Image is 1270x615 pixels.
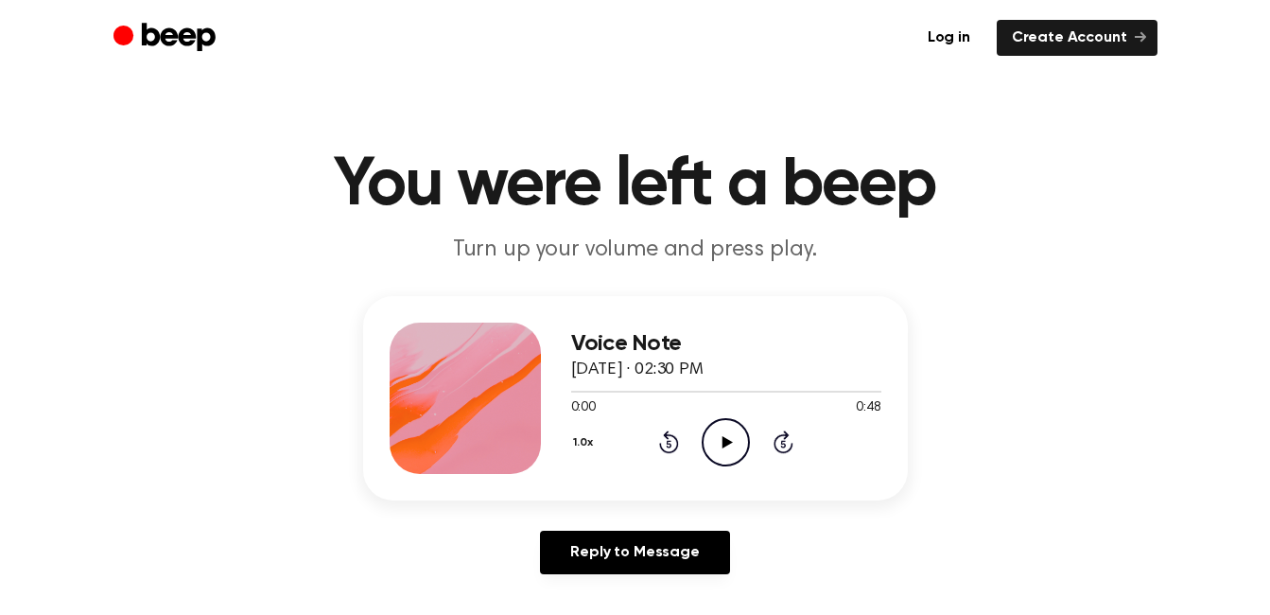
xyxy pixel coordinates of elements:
h1: You were left a beep [151,151,1120,220]
span: [DATE] · 02:30 PM [571,361,704,378]
a: Log in [913,20,985,56]
span: 0:48 [856,398,880,418]
a: Reply to Message [540,531,729,574]
h3: Voice Note [571,331,881,357]
a: Create Account [997,20,1157,56]
span: 0:00 [571,398,596,418]
button: 1.0x [571,427,600,459]
a: Beep [113,20,220,57]
p: Turn up your volume and press play. [272,235,999,266]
